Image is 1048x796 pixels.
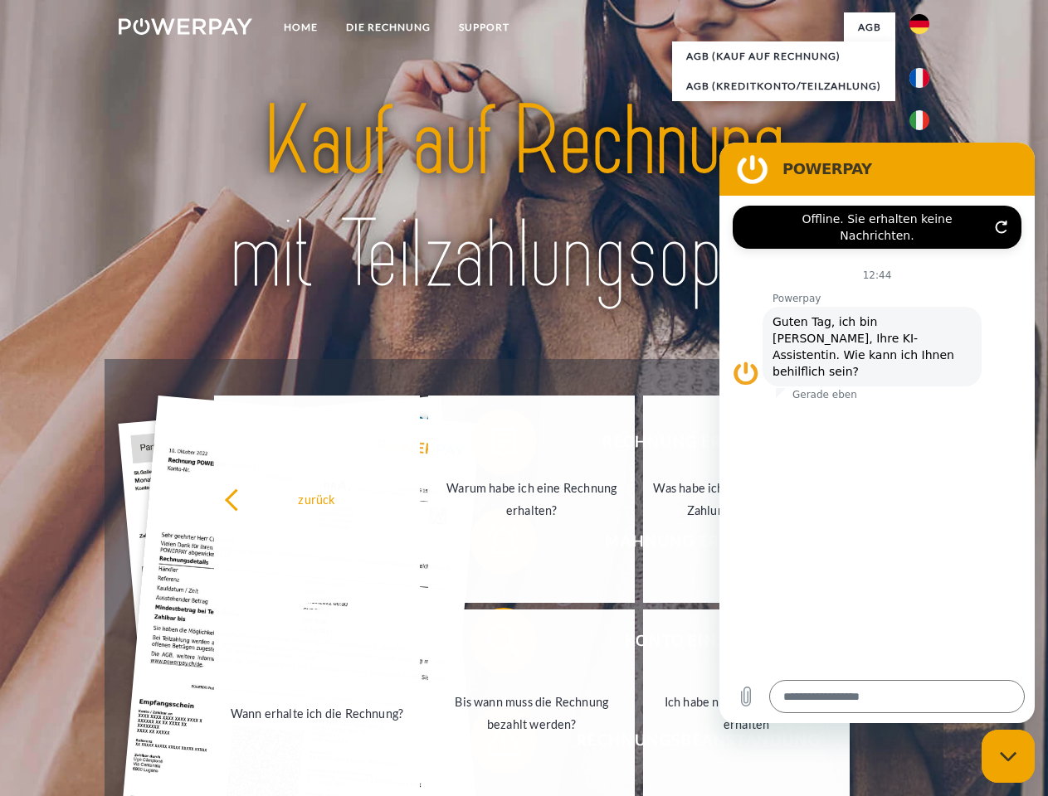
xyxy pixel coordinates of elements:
[224,488,411,510] div: zurück
[653,691,840,735] div: Ich habe nur eine Teillieferung erhalten
[653,477,840,522] div: Was habe ich noch offen, ist meine Zahlung eingegangen?
[438,477,625,522] div: Warum habe ich eine Rechnung erhalten?
[445,12,524,42] a: SUPPORT
[672,41,895,71] a: AGB (Kauf auf Rechnung)
[332,12,445,42] a: DIE RECHNUNG
[119,18,252,35] img: logo-powerpay-white.svg
[224,701,411,724] div: Wann erhalte ich die Rechnung?
[158,80,890,318] img: title-powerpay_de.svg
[909,68,929,88] img: fr
[438,691,625,735] div: Bis wann muss die Rechnung bezahlt werden?
[844,12,895,42] a: agb
[719,143,1035,723] iframe: Messaging-Fenster
[643,396,850,603] a: Was habe ich noch offen, ist meine Zahlung eingegangen?
[909,14,929,34] img: de
[982,730,1035,783] iframe: Schaltfläche zum Öffnen des Messaging-Fensters; Konversation läuft
[672,71,895,101] a: AGB (Kreditkonto/Teilzahlung)
[909,110,929,130] img: it
[270,12,332,42] a: Home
